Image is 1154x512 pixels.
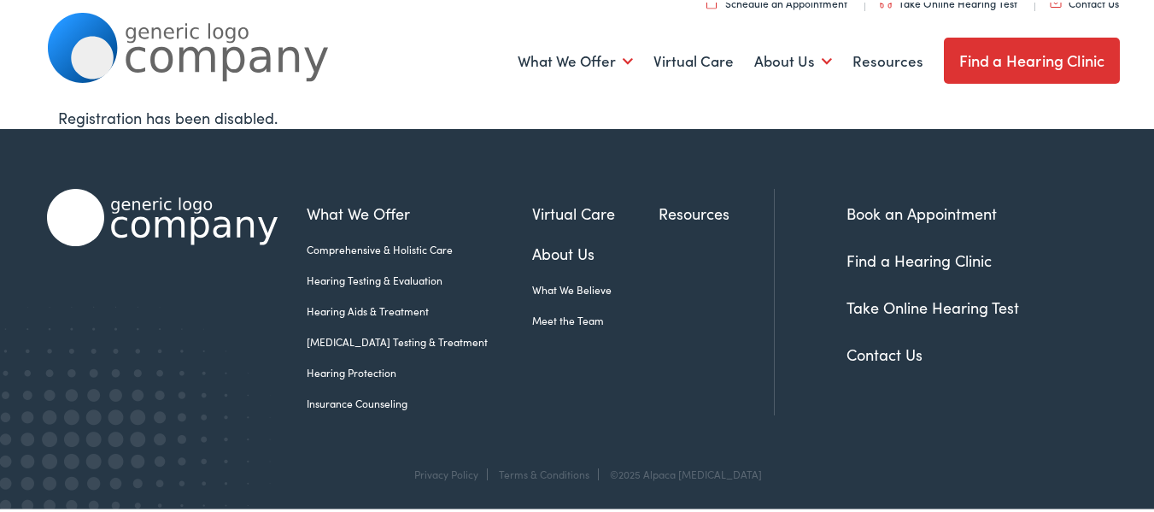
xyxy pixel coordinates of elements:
[307,199,532,222] a: What We Offer
[307,239,532,255] a: Comprehensive & Holistic Care
[414,464,478,479] a: Privacy Policy
[307,362,532,378] a: Hearing Protection
[532,239,659,262] a: About Us
[846,247,992,268] a: Find a Hearing Clinic
[532,280,659,295] a: What We Believe
[601,466,762,478] div: ©2025 Alpaca [MEDICAL_DATA]
[659,199,774,222] a: Resources
[532,310,659,326] a: Meet the Team
[653,27,734,91] a: Virtual Care
[307,332,532,347] a: [MEDICAL_DATA] Testing & Treatment
[944,35,1121,81] a: Find a Hearing Clinic
[58,103,1108,127] div: Registration has been disabled.
[846,200,997,221] a: Book an Appointment
[532,199,659,222] a: Virtual Care
[307,301,532,316] a: Hearing Aids & Treatment
[518,27,633,91] a: What We Offer
[846,294,1019,315] a: Take Online Hearing Test
[307,270,532,285] a: Hearing Testing & Evaluation
[754,27,832,91] a: About Us
[47,186,278,244] img: Alpaca Audiology
[846,341,923,362] a: Contact Us
[499,464,589,479] a: Terms & Conditions
[852,27,923,91] a: Resources
[307,393,532,409] a: Insurance Counseling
